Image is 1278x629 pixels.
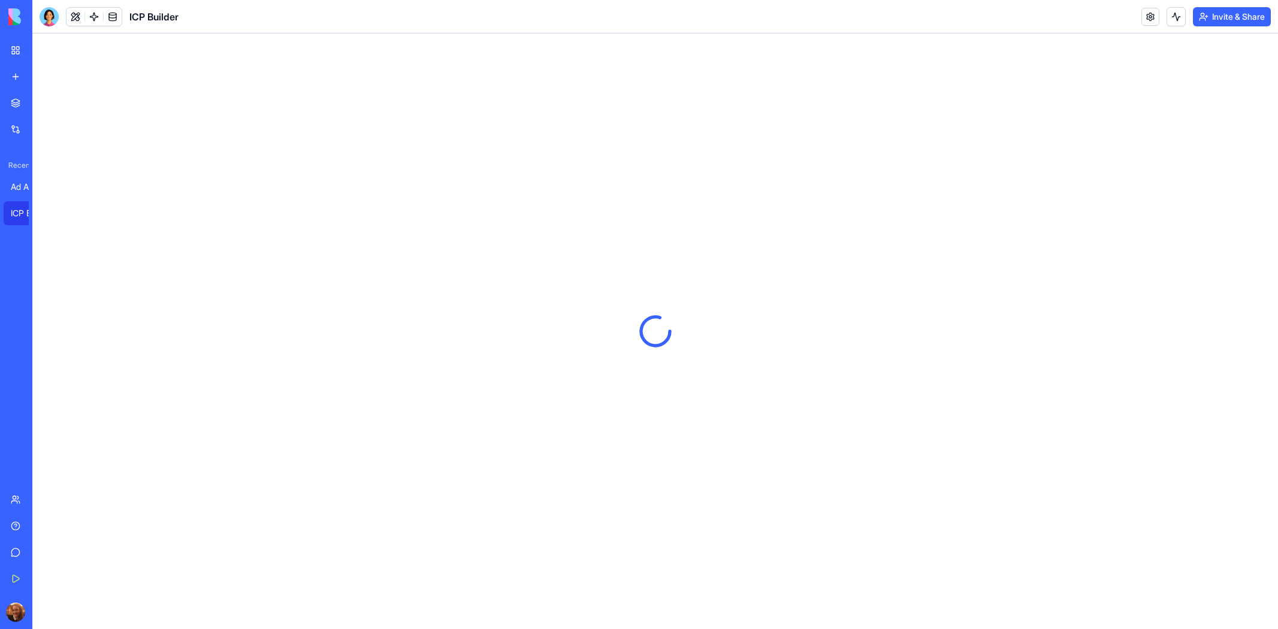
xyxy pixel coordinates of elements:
div: Ad Account Auditor [11,181,44,193]
button: Invite & Share [1193,7,1271,26]
div: ICP Builder [11,207,44,219]
img: ACg8ocKW1DqRt3DzdFhaMOehSF_DUco4x3vN4-i2MIuDdUBhkNTw4YU=s96-c [6,603,25,622]
a: Ad Account Auditor [4,175,52,199]
img: logo [8,8,83,25]
span: Recent [4,161,29,170]
a: ICP Builder [4,201,52,225]
span: ICP Builder [129,10,179,24]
